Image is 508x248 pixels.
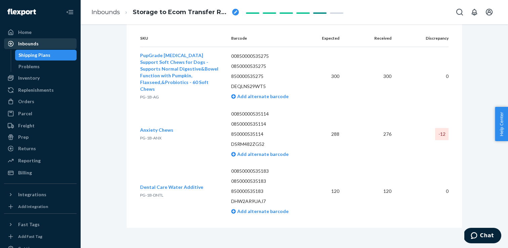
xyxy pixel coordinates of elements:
[18,134,29,140] div: Prep
[231,83,306,90] p: DEQLNS29WT5
[226,30,311,47] th: Barcode
[311,106,345,163] td: 288
[231,63,306,70] p: 0850000535275
[91,8,120,16] a: Inbounds
[231,208,289,214] a: Add alternate barcode
[140,52,220,92] button: PupGrade [MEDICAL_DATA] Support Soft Chews for Dogs - Supports Normal Digestive&Bowel Function wi...
[231,188,306,195] p: 850000535183
[15,61,77,72] a: Problems
[4,132,77,142] a: Prep
[86,2,244,22] ol: breadcrumbs
[18,191,46,198] div: Integrations
[4,143,77,154] a: Returns
[140,135,162,140] span: PG-1B-ANX
[18,122,35,129] div: Freight
[231,111,306,117] p: 00850000535114
[18,98,34,105] div: Orders
[4,96,77,107] a: Orders
[15,50,77,60] a: Shipping Plans
[345,163,396,220] td: 120
[231,168,306,174] p: 00850000535183
[311,163,345,220] td: 120
[18,145,36,152] div: Returns
[397,30,449,47] th: Discrepancy
[435,128,449,140] div: -12
[140,193,163,198] span: PG-1B-DNTL
[464,228,501,245] iframe: Opens a widget where you can chat to one of our agents
[4,27,77,38] a: Home
[397,47,449,106] td: 0
[18,169,32,176] div: Billing
[140,30,226,47] th: SKU
[236,93,289,99] span: Add alternate barcode
[140,94,159,99] span: PG-1B-AG
[4,233,77,241] a: Add Fast Tag
[482,5,496,19] button: Open account menu
[4,167,77,178] a: Billing
[18,234,42,239] div: Add Fast Tag
[231,93,289,99] a: Add alternate barcode
[18,221,40,228] div: Fast Tags
[140,184,203,191] button: Dental Care Water Additive
[18,63,40,70] div: Problems
[4,189,77,200] button: Integrations
[4,120,77,131] a: Freight
[236,151,289,157] span: Add alternate barcode
[231,53,306,59] p: 00850000535275
[311,47,345,106] td: 300
[231,198,306,205] p: DHW2AR9UAJ7
[18,40,39,47] div: Inbounds
[231,178,306,184] p: 0850000535183
[18,52,50,58] div: Shipping Plans
[133,8,229,17] span: Storage to Ecom Transfer RPG0TSR170LPA
[4,108,77,119] a: Parcel
[453,5,466,19] button: Open Search Box
[140,52,218,92] span: PupGrade [MEDICAL_DATA] Support Soft Chews for Dogs - Supports Normal Digestive&Bowel Function wi...
[495,107,508,141] button: Help Center
[18,110,32,117] div: Parcel
[345,47,396,106] td: 300
[468,5,481,19] button: Open notifications
[140,127,173,133] button: Anxiety Chews
[231,151,289,157] a: Add alternate barcode
[345,30,396,47] th: Received
[18,29,32,36] div: Home
[18,75,40,81] div: Inventory
[63,5,77,19] button: Close Navigation
[4,85,77,95] a: Replenishments
[18,87,54,93] div: Replenishments
[7,9,36,15] img: Flexport logo
[4,203,77,211] a: Add Integration
[345,106,396,163] td: 276
[231,121,306,127] p: 0850000535114
[231,141,306,148] p: DSRM482ZG52
[311,30,345,47] th: Expected
[18,204,48,209] div: Add Integration
[18,157,41,164] div: Reporting
[4,38,77,49] a: Inbounds
[397,163,449,220] td: 0
[236,208,289,214] span: Add alternate barcode
[231,131,306,137] p: 850000535114
[4,73,77,83] a: Inventory
[4,219,77,230] button: Fast Tags
[4,155,77,166] a: Reporting
[231,73,306,80] p: 850000535275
